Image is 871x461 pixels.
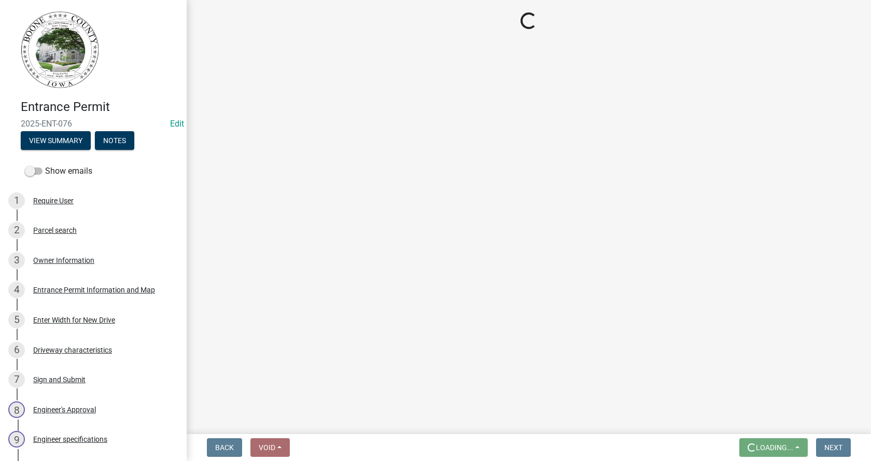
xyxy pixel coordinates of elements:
button: Next [816,438,851,457]
div: Owner Information [33,257,94,264]
div: 8 [8,401,25,418]
button: Notes [95,131,134,150]
span: Next [824,443,842,452]
div: 4 [8,282,25,298]
button: Back [207,438,242,457]
span: Loading... [756,443,793,452]
label: Show emails [25,165,92,177]
div: Engineer's Approval [33,406,96,413]
a: Edit [170,119,184,129]
div: Enter Width for New Drive [33,316,115,324]
div: 1 [8,192,25,209]
wm-modal-confirm: Edit Application Number [170,119,184,129]
button: View Summary [21,131,91,150]
wm-modal-confirm: Summary [21,137,91,145]
span: Void [259,443,275,452]
div: Sign and Submit [33,376,86,383]
div: 5 [8,312,25,328]
div: Engineer specifications [33,436,107,443]
h4: Entrance Permit [21,100,178,115]
span: Back [215,443,234,452]
div: Require User [33,197,74,204]
wm-modal-confirm: Notes [95,137,134,145]
div: 3 [8,252,25,269]
div: Driveway characteristics [33,346,112,354]
button: Void [250,438,290,457]
button: Loading... [739,438,808,457]
div: Parcel search [33,227,77,234]
div: 2 [8,222,25,239]
div: 9 [8,431,25,448]
div: 7 [8,371,25,388]
img: Boone County, Iowa [21,11,100,89]
div: Entrance Permit Information and Map [33,286,155,294]
span: 2025-ENT-076 [21,119,166,129]
div: 6 [8,342,25,358]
